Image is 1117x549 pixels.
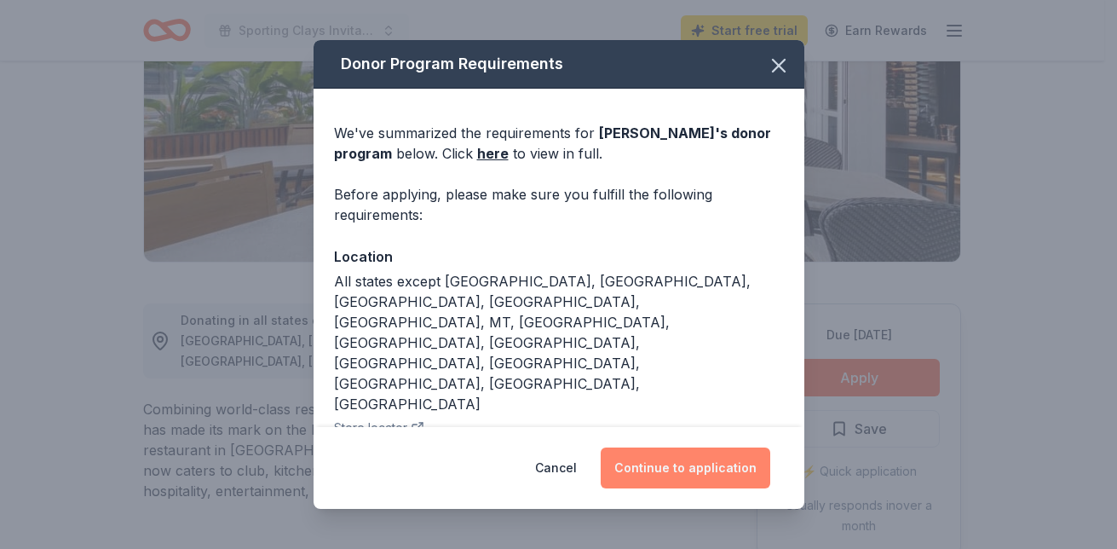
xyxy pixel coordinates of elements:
div: All states except [GEOGRAPHIC_DATA], [GEOGRAPHIC_DATA], [GEOGRAPHIC_DATA], [GEOGRAPHIC_DATA], [GE... [334,271,784,414]
div: Location [334,246,784,268]
a: here [477,143,509,164]
div: Donor Program Requirements [314,40,804,89]
button: Store locator [334,418,424,438]
button: Continue to application [601,448,770,488]
div: We've summarized the requirements for below. Click to view in full. [334,123,784,164]
button: Cancel [535,448,577,488]
div: Before applying, please make sure you fulfill the following requirements: [334,184,784,225]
